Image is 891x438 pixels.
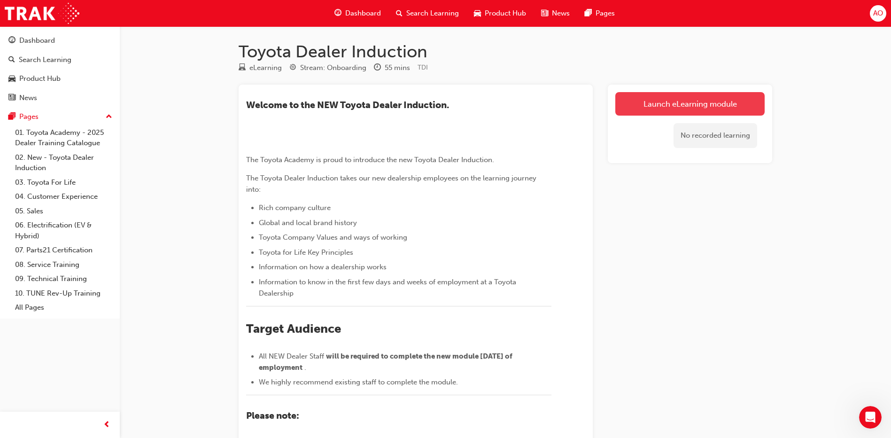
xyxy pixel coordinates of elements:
span: The Toyota Academy is proud to introduce the new Toyota Dealer Induction. [246,156,494,164]
div: No recorded learning [674,123,757,148]
h1: Toyota Dealer Induction [239,41,772,62]
span: search-icon [396,8,403,19]
span: Dashboard [345,8,381,19]
a: All Pages [11,300,116,315]
div: Stream [289,62,366,74]
span: prev-icon [103,419,110,431]
img: Trak [5,3,79,24]
span: pages-icon [8,113,15,121]
a: 10. TUNE Rev-Up Training [11,286,116,301]
span: news-icon [541,8,548,19]
a: car-iconProduct Hub [466,4,534,23]
a: Product Hub [4,70,116,87]
span: Learning resource code [418,63,428,71]
button: Pages [4,108,116,125]
span: guage-icon [8,37,15,45]
a: pages-iconPages [577,4,622,23]
a: 07. Parts21 Certification [11,243,116,258]
div: Stream: Onboarding [300,63,366,73]
span: search-icon [8,56,15,64]
span: AO [873,8,883,19]
a: 06. Electrification (EV & Hybrid) [11,218,116,243]
span: ​Welcome to the NEW Toyota Dealer Induction. [246,100,449,110]
span: Product Hub [485,8,526,19]
span: Please note: [246,410,299,421]
span: . [304,363,306,372]
span: News [552,8,570,19]
button: AO [870,5,886,22]
a: 01. Toyota Academy - 2025 Dealer Training Catalogue [11,125,116,150]
div: Search Learning [19,55,71,65]
a: 05. Sales [11,204,116,219]
span: clock-icon [374,64,381,72]
span: All NEW Dealer Staff [259,352,324,360]
a: Search Learning [4,51,116,69]
span: Search Learning [406,8,459,19]
span: The Toyota Dealer Induction takes our new dealership employees on the learning journey into: [246,174,538,194]
span: car-icon [8,75,15,83]
span: Rich company culture [259,203,331,212]
a: Launch eLearning module [615,92,765,116]
a: guage-iconDashboard [327,4,388,23]
div: eLearning [249,63,282,73]
div: 55 mins [385,63,410,73]
span: will be required to complete the new module [DATE] of employment [259,352,514,372]
a: 04. Customer Experience [11,189,116,204]
span: Toyota Company Values and ways of working [259,233,407,242]
span: Information on how a dealership works [259,263,387,271]
a: 08. Service Training [11,258,116,272]
button: DashboardSearch LearningProduct HubNews [4,30,116,108]
div: News [19,93,37,103]
span: pages-icon [585,8,592,19]
a: Dashboard [4,32,116,49]
span: Toyota for Life Key Principles [259,248,353,257]
span: news-icon [8,94,15,102]
span: up-icon [106,111,112,123]
a: search-iconSearch Learning [388,4,466,23]
span: target-icon [289,64,296,72]
a: 02. New - Toyota Dealer Induction [11,150,116,175]
a: news-iconNews [534,4,577,23]
span: Global and local brand history [259,219,357,227]
a: 03. Toyota For Life [11,175,116,190]
span: guage-icon [334,8,341,19]
span: Target Audience [246,321,341,336]
span: Information to know in the first few days and weeks of employment at a Toyota Dealership [259,278,518,297]
a: 09. Technical Training [11,272,116,286]
div: Duration [374,62,410,74]
span: learningResourceType_ELEARNING-icon [239,64,246,72]
div: Product Hub [19,73,61,84]
span: We highly recommend existing staff to complete the module. [259,378,458,386]
span: Pages [596,8,615,19]
div: Type [239,62,282,74]
span: car-icon [474,8,481,19]
a: News [4,89,116,107]
div: Dashboard [19,35,55,46]
div: Pages [19,111,39,122]
iframe: Intercom live chat [859,406,882,429]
